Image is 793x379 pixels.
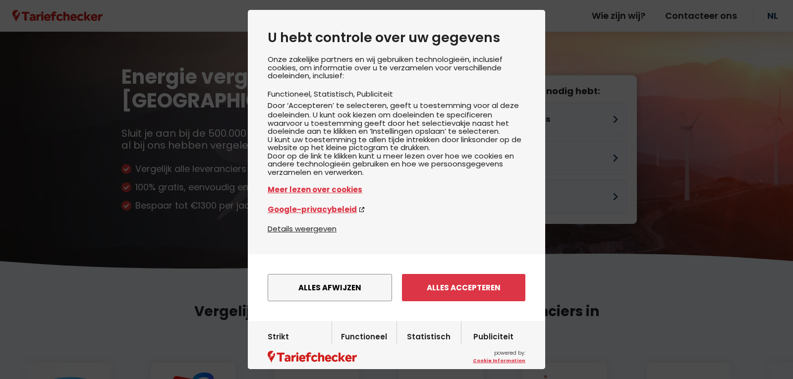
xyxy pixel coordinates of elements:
[268,223,337,234] button: Details weergeven
[268,184,525,195] a: Meer lezen over cookies
[402,274,525,301] button: Alles accepteren
[248,254,545,321] div: menu
[314,89,357,99] li: Statistisch
[268,89,314,99] li: Functioneel
[268,30,525,46] h2: U hebt controle over uw gegevens
[268,55,525,223] div: Onze zakelijke partners en wij gebruiken technologieën, inclusief cookies, om informatie over u t...
[268,274,392,301] button: Alles afwijzen
[268,204,525,215] a: Google-privacybeleid
[357,89,393,99] li: Publiciteit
